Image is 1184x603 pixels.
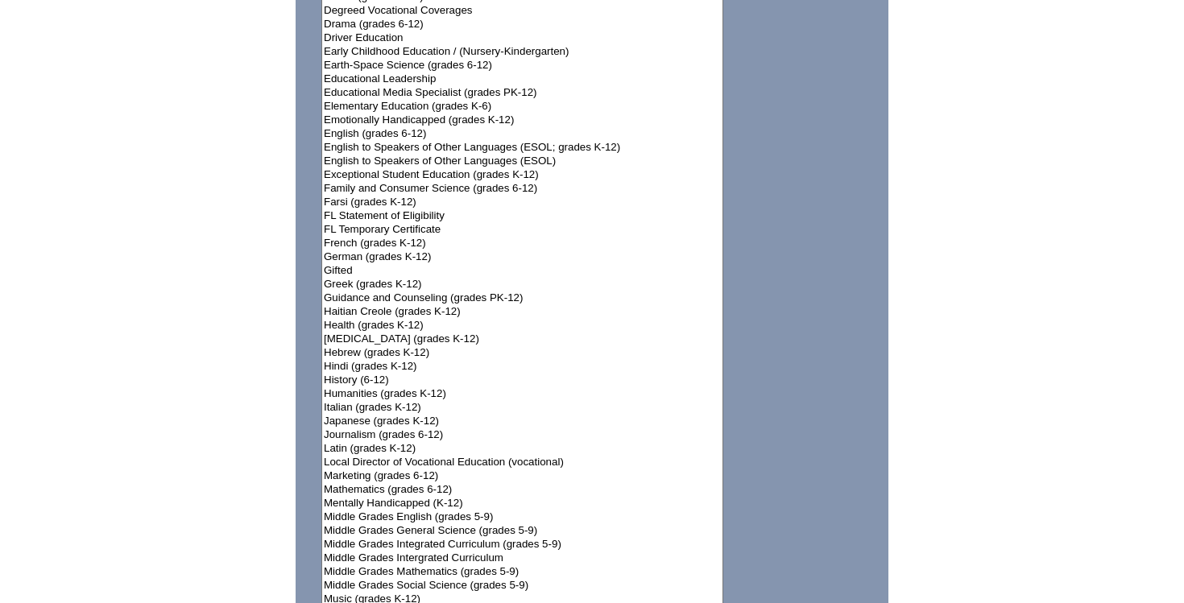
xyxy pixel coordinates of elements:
option: Earth-Space Science (grades 6-12) [322,59,722,72]
option: Middle Grades English (grades 5-9) [322,510,722,524]
option: Family and Consumer Science (grades 6-12) [322,182,722,196]
option: Hindi (grades K-12) [322,360,722,374]
option: [MEDICAL_DATA] (grades K-12) [322,332,722,346]
option: Emotionally Handicapped (grades K-12) [322,114,722,127]
option: FL Temporary Certificate [322,223,722,237]
option: Middle Grades Social Science (grades 5-9) [322,579,722,593]
option: Driver Education [322,31,722,45]
option: Drama (grades 6-12) [322,18,722,31]
option: Journalism (grades 6-12) [322,428,722,442]
option: Humanities (grades K-12) [322,387,722,401]
option: Hebrew (grades K-12) [322,346,722,360]
option: Health (grades K-12) [322,319,722,332]
option: Local Director of Vocational Education (vocational) [322,456,722,469]
option: French (grades K-12) [322,237,722,250]
option: Elementary Education (grades K-6) [322,100,722,114]
option: Degreed Vocational Coverages [322,4,722,18]
option: English to Speakers of Other Languages (ESOL) [322,155,722,168]
option: Gifted [322,264,722,278]
option: Haitian Creole (grades K-12) [322,305,722,319]
option: Greek (grades K-12) [322,278,722,291]
option: Mentally Handicapped (K-12) [322,497,722,510]
option: Educational Media Specialist (grades PK-12) [322,86,722,100]
option: Middle Grades Integrated Curriculum (grades 5-9) [322,538,722,551]
option: Exceptional Student Education (grades K-12) [322,168,722,182]
option: FL Statement of Eligibility [322,209,722,223]
option: Middle Grades General Science (grades 5-9) [322,524,722,538]
option: English (grades 6-12) [322,127,722,141]
option: Guidance and Counseling (grades PK-12) [322,291,722,305]
option: Early Childhood Education / (Nursery-Kindergarten) [322,45,722,59]
option: English to Speakers of Other Languages (ESOL; grades K-12) [322,141,722,155]
option: Educational Leadership [322,72,722,86]
option: Middle Grades Mathematics (grades 5-9) [322,565,722,579]
option: Farsi (grades K-12) [322,196,722,209]
option: Marketing (grades 6-12) [322,469,722,483]
option: Italian (grades K-12) [322,401,722,415]
option: German (grades K-12) [322,250,722,264]
option: Mathematics (grades 6-12) [322,483,722,497]
option: Latin (grades K-12) [322,442,722,456]
option: Japanese (grades K-12) [322,415,722,428]
option: Middle Grades Intergrated Curriculum [322,551,722,565]
option: History (6-12) [322,374,722,387]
